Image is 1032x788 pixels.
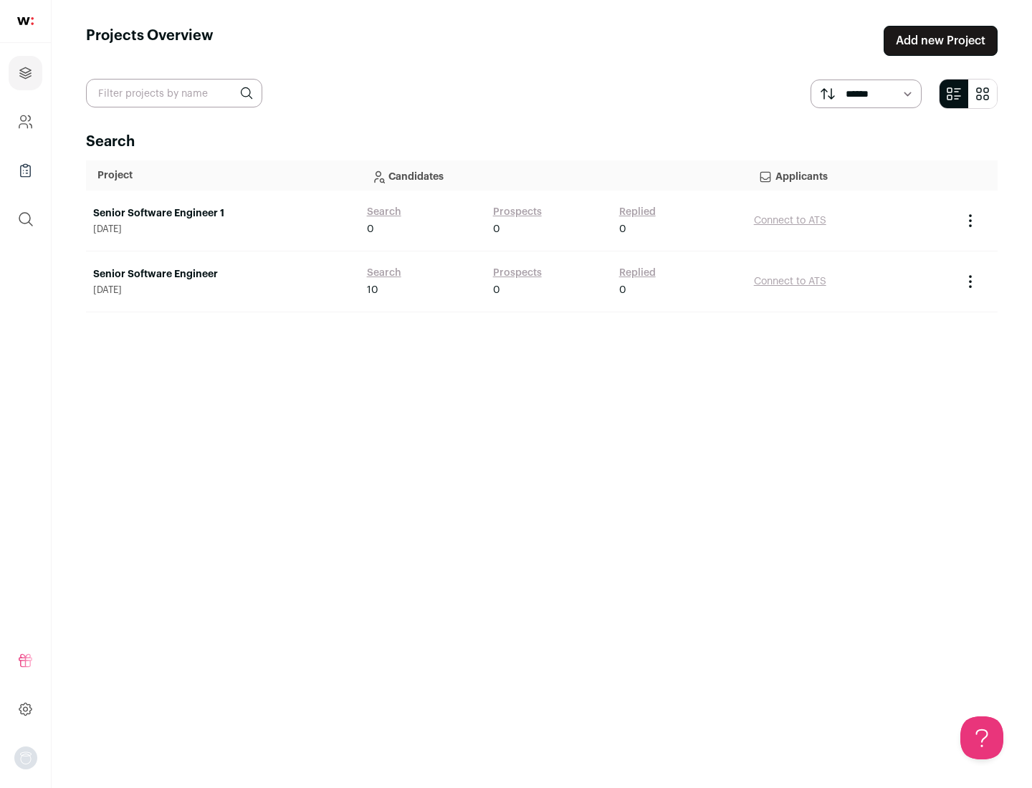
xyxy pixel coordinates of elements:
a: Company Lists [9,153,42,188]
a: Projects [9,56,42,90]
iframe: Help Scout Beacon - Open [960,716,1003,759]
img: wellfound-shorthand-0d5821cbd27db2630d0214b213865d53afaa358527fdda9d0ea32b1df1b89c2c.svg [17,17,34,25]
span: 10 [367,283,378,297]
span: 0 [493,283,500,297]
button: Project Actions [962,212,979,229]
p: Applicants [758,161,943,190]
input: Filter projects by name [86,79,262,107]
img: nopic.png [14,746,37,769]
h2: Search [86,132,998,152]
a: Company and ATS Settings [9,105,42,139]
span: [DATE] [93,284,353,296]
span: [DATE] [93,224,353,235]
a: Prospects [493,266,542,280]
a: Replied [619,266,656,280]
a: Search [367,266,401,280]
span: 0 [493,222,500,236]
a: Add new Project [884,26,998,56]
a: Senior Software Engineer [93,267,353,282]
h1: Projects Overview [86,26,214,56]
button: Project Actions [962,273,979,290]
p: Candidates [371,161,735,190]
span: 0 [367,222,374,236]
a: Connect to ATS [754,216,826,226]
span: 0 [619,283,626,297]
span: 0 [619,222,626,236]
a: Connect to ATS [754,277,826,287]
a: Search [367,205,401,219]
a: Prospects [493,205,542,219]
p: Project [97,168,348,183]
a: Replied [619,205,656,219]
a: Senior Software Engineer 1 [93,206,353,221]
button: Open dropdown [14,746,37,769]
